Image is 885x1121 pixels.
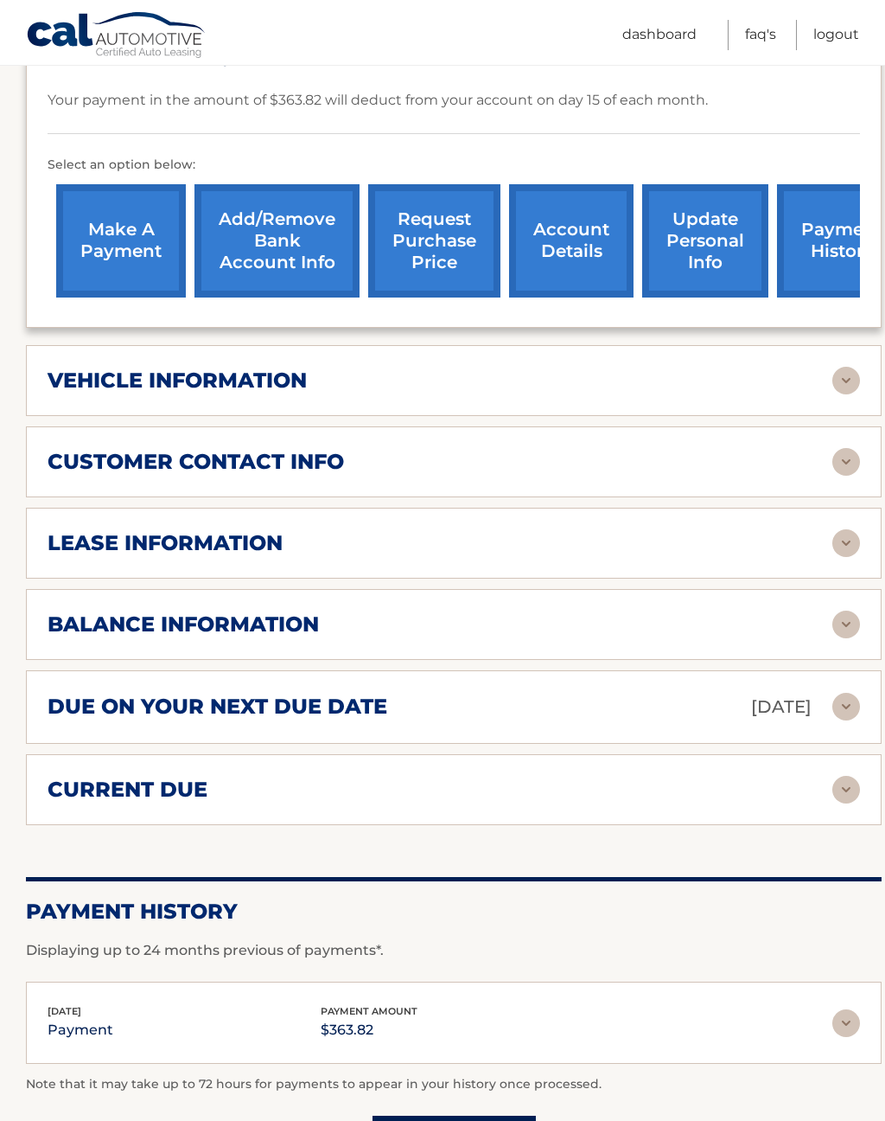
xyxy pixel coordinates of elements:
[509,184,634,298] a: account details
[622,20,697,50] a: Dashboard
[832,529,860,557] img: accordion-rest.svg
[48,530,283,556] h2: lease information
[832,1009,860,1037] img: accordion-rest.svg
[642,184,768,298] a: update personal info
[832,776,860,804] img: accordion-rest.svg
[56,184,186,298] a: make a payment
[832,448,860,476] img: accordion-rest.svg
[48,694,387,720] h2: due on your next due date
[832,693,860,721] img: accordion-rest.svg
[26,940,882,961] p: Displaying up to 24 months previous of payments*.
[48,88,708,112] p: Your payment in the amount of $363.82 will deduct from your account on day 15 of each month.
[48,155,860,176] p: Select an option below:
[48,449,344,475] h2: customer contact info
[48,777,207,803] h2: current due
[48,1005,81,1017] span: [DATE]
[813,20,859,50] a: Logout
[48,612,319,637] h2: balance information
[321,1005,417,1017] span: payment amount
[26,1074,882,1095] p: Note that it may take up to 72 hours for payments to appear in your history once processed.
[26,11,207,61] a: Cal Automotive
[745,20,776,50] a: FAQ's
[194,184,360,298] a: Add/Remove bank account info
[73,50,232,67] span: Enrolled For Auto Pay
[832,611,860,638] img: accordion-rest.svg
[26,899,882,925] h2: Payment History
[751,692,812,722] p: [DATE]
[48,368,307,394] h2: vehicle information
[368,184,500,298] a: request purchase price
[832,367,860,394] img: accordion-rest.svg
[321,1018,417,1042] p: $363.82
[48,1018,113,1042] p: payment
